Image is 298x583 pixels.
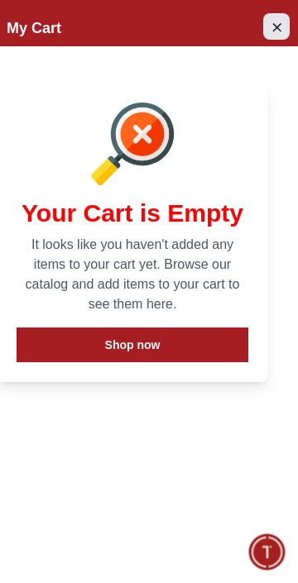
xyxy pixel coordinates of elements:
div: Chat Widget [249,534,286,571]
p: It looks like you haven't added any items to your cart yet. Browse our catalog and add items to y... [17,235,248,314]
h1: Your Cart is Empty [17,198,248,228]
button: Close Account [263,13,290,40]
button: Shop now [17,327,248,362]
